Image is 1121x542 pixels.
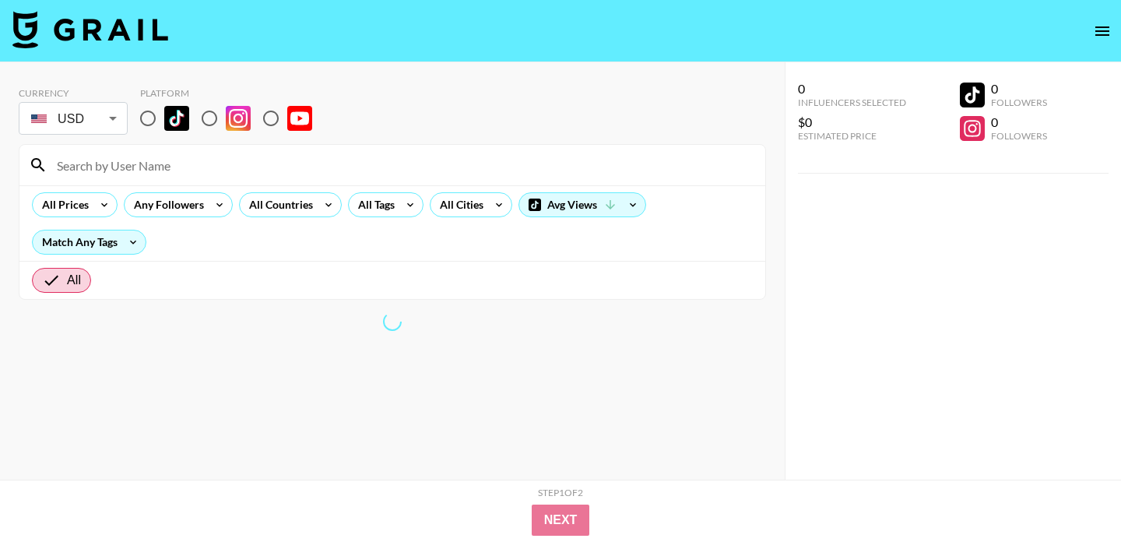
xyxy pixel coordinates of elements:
button: Next [532,505,590,536]
div: $0 [798,114,906,130]
div: 0 [991,81,1047,97]
div: Step 1 of 2 [538,487,583,498]
div: Followers [991,97,1047,108]
div: All Tags [349,193,398,216]
div: Match Any Tags [33,231,146,254]
img: Grail Talent [12,11,168,48]
img: TikTok [164,106,189,131]
div: USD [22,105,125,132]
img: YouTube [287,106,312,131]
span: All [67,271,81,290]
span: Refreshing exchangeRatesNew, lists, bookers, clients, countries, tags, cities, talent, talent... [379,308,406,335]
div: Platform [140,87,325,99]
img: Instagram [226,106,251,131]
input: Search by User Name [47,153,756,178]
div: All Cities [430,193,487,216]
div: Currency [19,87,128,99]
div: Estimated Price [798,130,906,142]
button: open drawer [1087,16,1118,47]
div: Avg Views [519,193,645,216]
div: Influencers Selected [798,97,906,108]
div: All Prices [33,193,92,216]
div: Followers [991,130,1047,142]
div: 0 [798,81,906,97]
div: All Countries [240,193,316,216]
div: 0 [991,114,1047,130]
div: Any Followers [125,193,207,216]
